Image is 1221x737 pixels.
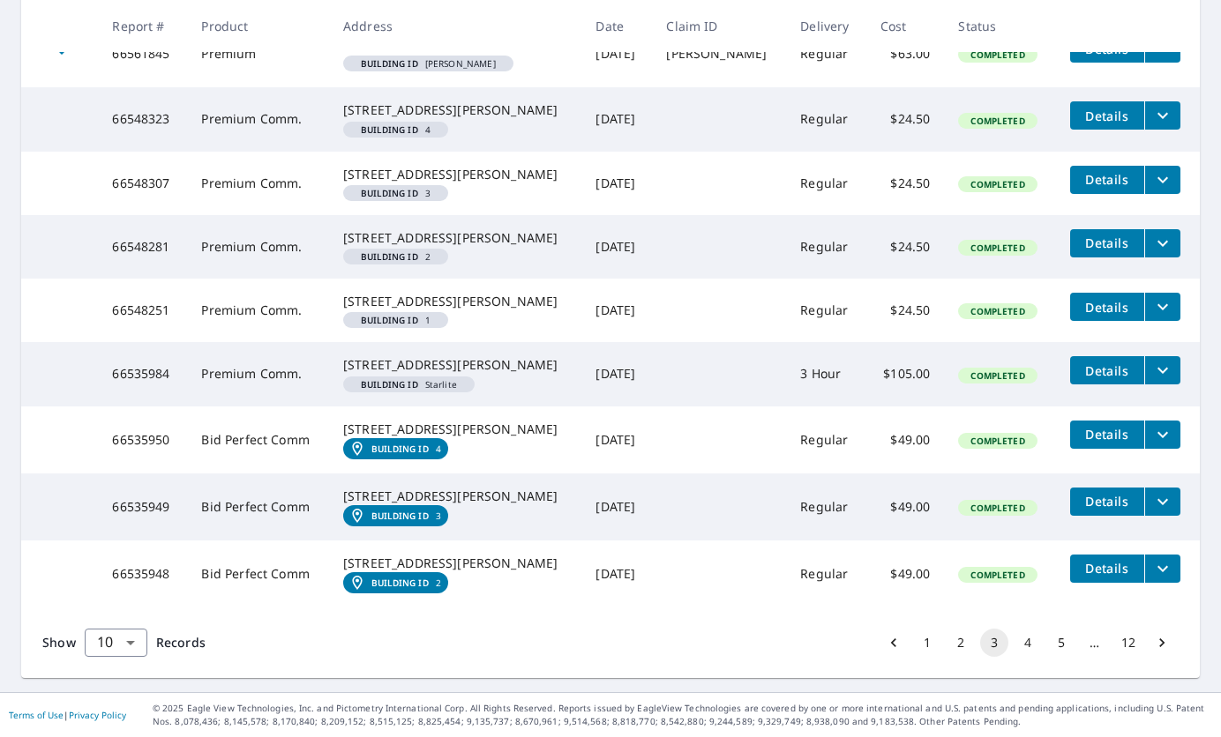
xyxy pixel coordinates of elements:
td: Regular [786,406,866,473]
button: Go to previous page [880,629,908,657]
td: [DATE] [581,215,652,279]
span: Completed [960,569,1035,581]
td: 66548323 [98,87,187,151]
span: Details [1081,560,1134,577]
td: $63.00 [866,20,944,87]
span: Details [1081,362,1134,379]
td: [DATE] [581,87,652,151]
span: Completed [960,369,1035,382]
td: [PERSON_NAME] [652,20,786,87]
em: Building ID [361,316,418,324]
button: filesDropdownBtn-66548323 [1144,101,1180,130]
div: 10 [85,618,147,667]
button: Go to next page [1148,629,1176,657]
button: Go to page 12 [1114,629,1142,657]
td: Premium Comm. [187,152,329,215]
span: Completed [960,48,1035,61]
button: detailsBtn-66548281 [1070,229,1144,257]
button: filesDropdownBtn-66535950 [1144,421,1180,449]
a: Terms of Use [9,709,64,721]
div: [STREET_ADDRESS][PERSON_NAME] [343,229,567,247]
a: Building ID2 [343,572,448,593]
td: Premium Comm. [187,342,329,406]
button: Go to page 2 [947,629,975,657]
span: Completed [960,435,1035,447]
td: [DATE] [581,473,652,540]
button: detailsBtn-66535949 [1070,488,1144,516]
span: Completed [960,178,1035,190]
span: Show [42,634,76,651]
span: Completed [960,305,1035,317]
div: [STREET_ADDRESS][PERSON_NAME] [343,166,567,183]
button: filesDropdownBtn-66535984 [1144,356,1180,384]
td: $49.00 [866,540,944,607]
td: [DATE] [581,279,652,342]
button: Go to page 5 [1047,629,1075,657]
p: © 2025 Eagle View Technologies, Inc. and Pictometry International Corp. All Rights Reserved. Repo... [153,702,1212,728]
td: $24.50 [866,215,944,279]
button: detailsBtn-66548323 [1070,101,1144,130]
em: Building ID [361,189,418,197]
td: Regular [786,152,866,215]
td: Bid Perfect Comm [187,540,329,607]
button: Go to page 1 [913,629,941,657]
td: Premium [187,20,329,87]
span: Records [156,634,206,651]
em: Building ID [371,577,429,588]
td: [DATE] [581,20,652,87]
div: [STREET_ADDRESS][PERSON_NAME] [343,555,567,572]
button: detailsBtn-66535984 [1070,356,1144,384]
span: Details [1081,426,1134,443]
span: Completed [960,115,1035,127]
td: $24.50 [866,152,944,215]
td: [DATE] [581,342,652,406]
td: 66548251 [98,279,187,342]
em: Building ID [361,59,418,68]
td: 66535949 [98,473,187,540]
a: Building ID4 [343,438,448,459]
span: Details [1081,493,1134,510]
td: 66535950 [98,406,187,473]
span: Starlite [350,380,468,389]
div: [STREET_ADDRESS][PERSON_NAME] [343,356,567,374]
em: Building ID [361,380,418,389]
span: [PERSON_NAME] [350,59,506,68]
div: Show 10 records [85,629,147,657]
a: Building ID3 [343,505,448,526]
button: filesDropdownBtn-66535948 [1144,555,1180,583]
td: Premium Comm. [187,87,329,151]
button: detailsBtn-66548251 [1070,293,1144,321]
button: detailsBtn-66535950 [1070,421,1144,449]
td: Bid Perfect Comm [187,473,329,540]
td: Regular [786,540,866,607]
td: $105.00 [866,342,944,406]
div: [STREET_ADDRESS][PERSON_NAME] [343,293,567,310]
button: detailsBtn-66548307 [1070,166,1144,194]
em: Building ID [371,510,429,521]
td: $24.50 [866,87,944,151]
button: filesDropdownBtn-66535949 [1144,488,1180,516]
span: 4 [350,125,441,134]
td: 66535948 [98,540,187,607]
td: [DATE] [581,406,652,473]
span: Completed [960,502,1035,514]
td: $24.50 [866,279,944,342]
button: detailsBtn-66535948 [1070,555,1144,583]
td: Bid Perfect Comm [187,406,329,473]
td: Premium Comm. [187,279,329,342]
button: Go to page 4 [1014,629,1042,657]
td: [DATE] [581,540,652,607]
td: 66548307 [98,152,187,215]
span: 3 [350,189,441,197]
button: page 3 [980,629,1008,657]
button: filesDropdownBtn-66548251 [1144,293,1180,321]
td: $49.00 [866,406,944,473]
span: Details [1081,171,1134,188]
div: [STREET_ADDRESS][PERSON_NAME] [343,488,567,505]
td: [DATE] [581,152,652,215]
div: [STREET_ADDRESS][PERSON_NAME] [343,421,567,438]
span: Details [1081,299,1134,316]
div: [STREET_ADDRESS][PERSON_NAME] [343,101,567,119]
td: Regular [786,473,866,540]
a: Privacy Policy [69,709,126,721]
